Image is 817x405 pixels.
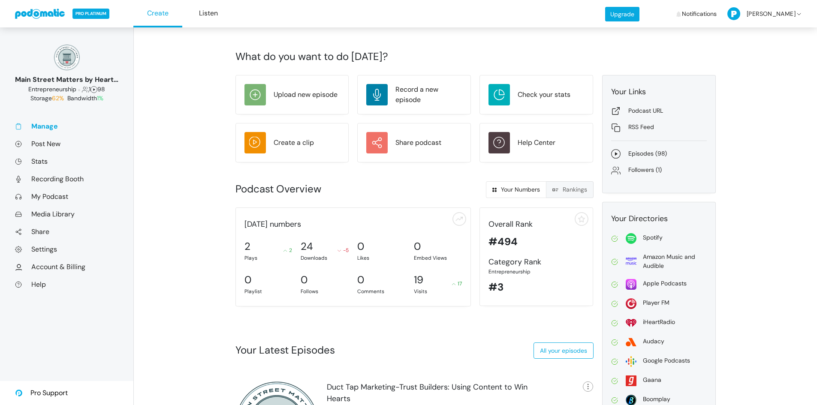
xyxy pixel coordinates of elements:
a: Help Center [488,132,584,153]
div: Gaana [643,375,661,384]
div: Likes [357,254,405,262]
img: gaana-acdc428d6f3a8bcf3dfc61bc87d1a5ed65c1dda5025f5609f03e44ab3dd96560.svg [626,375,636,386]
a: Player FM [611,298,707,309]
div: Comments [357,288,405,295]
a: Create [133,0,182,27]
div: Your Directories [611,213,707,225]
a: Gaana [611,375,707,386]
img: google-2dbf3626bd965f54f93204bbf7eeb1470465527e396fa5b4ad72d911f40d0c40.svg [626,356,636,367]
a: Episodes (98) [611,149,707,159]
div: 2 [283,246,292,254]
a: Record a new episode [366,84,462,105]
img: apple-26106266178e1f815f76c7066005aa6211188c2910869e7447b8cdd3a6512788.svg [626,279,636,290]
a: Account & Billing [15,262,118,271]
span: PRO PLATINUM [72,9,109,19]
span: Episodes [90,85,97,93]
div: Your Latest Episodes [235,342,335,358]
div: #494 [488,234,584,249]
div: Google Podcasts [643,356,690,365]
img: i_heart_radio-0fea502c98f50158959bea423c94b18391c60ffcc3494be34c3ccd60b54f1ade.svg [626,318,636,328]
a: [PERSON_NAME] [727,1,802,27]
div: Amazon Music and Audible [643,252,707,270]
div: 17 [452,280,462,288]
a: Settings [15,245,118,254]
div: 0 [357,272,364,288]
a: Help [15,280,118,289]
a: Podcast URL [611,106,707,116]
a: All your episodes [534,342,594,359]
div: Player FM [643,298,669,307]
a: Share podcast [366,132,462,153]
div: Entrepreneurship [488,268,584,276]
span: [PERSON_NAME] [747,1,796,27]
div: Share podcast [395,138,441,148]
a: Apple Podcasts [611,279,707,290]
a: Rankings [546,181,594,198]
a: Post New [15,139,118,148]
div: Playlist [244,288,292,295]
span: Bandwidth [67,94,103,102]
a: Spotify [611,233,707,244]
div: Overall Rank [488,219,584,230]
div: Audacy [643,337,664,346]
a: Upgrade [605,7,639,21]
img: player_fm-2f731f33b7a5920876a6a59fec1291611fade0905d687326e1933154b96d4679.svg [626,298,636,309]
div: Boomplay [643,395,670,404]
a: Amazon Music and Audible [611,252,707,270]
a: Listen [184,0,233,27]
div: 1 98 [15,85,118,94]
a: Pro Support [15,381,68,405]
span: 62% [52,94,64,102]
div: 0 [301,272,308,288]
img: 150x150_17130234.png [54,45,80,70]
a: Upload new episode [244,84,340,105]
div: [DATE] numbers [240,219,467,230]
div: 0 [244,272,251,288]
img: spotify-814d7a4412f2fa8a87278c8d4c03771221523d6a641bdc26ea993aaf80ac4ffe.svg [626,233,636,244]
a: Google Podcasts [611,356,707,367]
div: Plays [244,254,292,262]
a: Your Numbers [486,181,546,198]
div: Follows [301,288,349,295]
div: iHeartRadio [643,318,675,327]
a: Check your stats [488,84,584,105]
a: Media Library [15,210,118,219]
img: amazon-69639c57110a651e716f65801135d36e6b1b779905beb0b1c95e1d99d62ebab9.svg [626,256,636,267]
span: Notifications [682,1,717,27]
div: Podcast Overview [235,181,410,197]
span: Storage [30,94,66,102]
a: Share [15,227,118,236]
a: Recording Booth [15,174,118,183]
div: Create a clip [274,138,314,148]
span: 1% [97,94,103,102]
div: 0 [357,239,364,254]
div: Help Center [518,138,555,148]
div: -5 [338,246,349,254]
img: audacy-5d0199fadc8dc77acc7c395e9e27ef384d0cbdead77bf92d3603ebf283057071.svg [626,337,636,348]
div: 2 [244,239,250,254]
div: Spotify [643,233,663,242]
div: Record a new episode [395,84,462,105]
div: Embed Views [414,254,462,262]
div: Category Rank [488,256,584,268]
a: Followers (1) [611,165,707,175]
a: Manage [15,122,118,131]
span: Followers [82,85,89,93]
div: Duct Tap Marketing-Trust Builders: Using Content to Win Hearts [327,381,532,405]
div: Upload new episode [274,90,338,100]
a: My Podcast [15,192,118,201]
div: Apple Podcasts [643,279,687,288]
div: 19 [414,272,423,288]
div: Check your stats [518,90,570,100]
span: Business: Entrepreneurship [28,85,76,93]
div: 24 [301,239,313,254]
div: What do you want to do [DATE]? [235,49,716,64]
a: iHeartRadio [611,318,707,328]
a: Create a clip [244,132,340,153]
div: Visits [414,288,462,295]
div: 0 [414,239,421,254]
div: Main Street Matters by Heart on [GEOGRAPHIC_DATA] [15,75,118,85]
a: Audacy [611,337,707,348]
div: Downloads [301,254,349,262]
div: #3 [488,279,584,295]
